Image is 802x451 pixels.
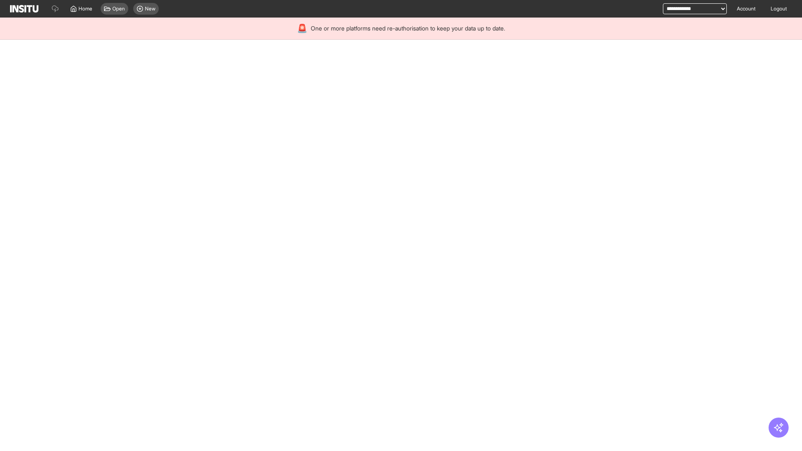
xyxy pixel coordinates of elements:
[297,23,307,34] div: 🚨
[112,5,125,12] span: Open
[10,5,38,13] img: Logo
[145,5,155,12] span: New
[311,24,505,33] span: One or more platforms need re-authorisation to keep your data up to date.
[79,5,92,12] span: Home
